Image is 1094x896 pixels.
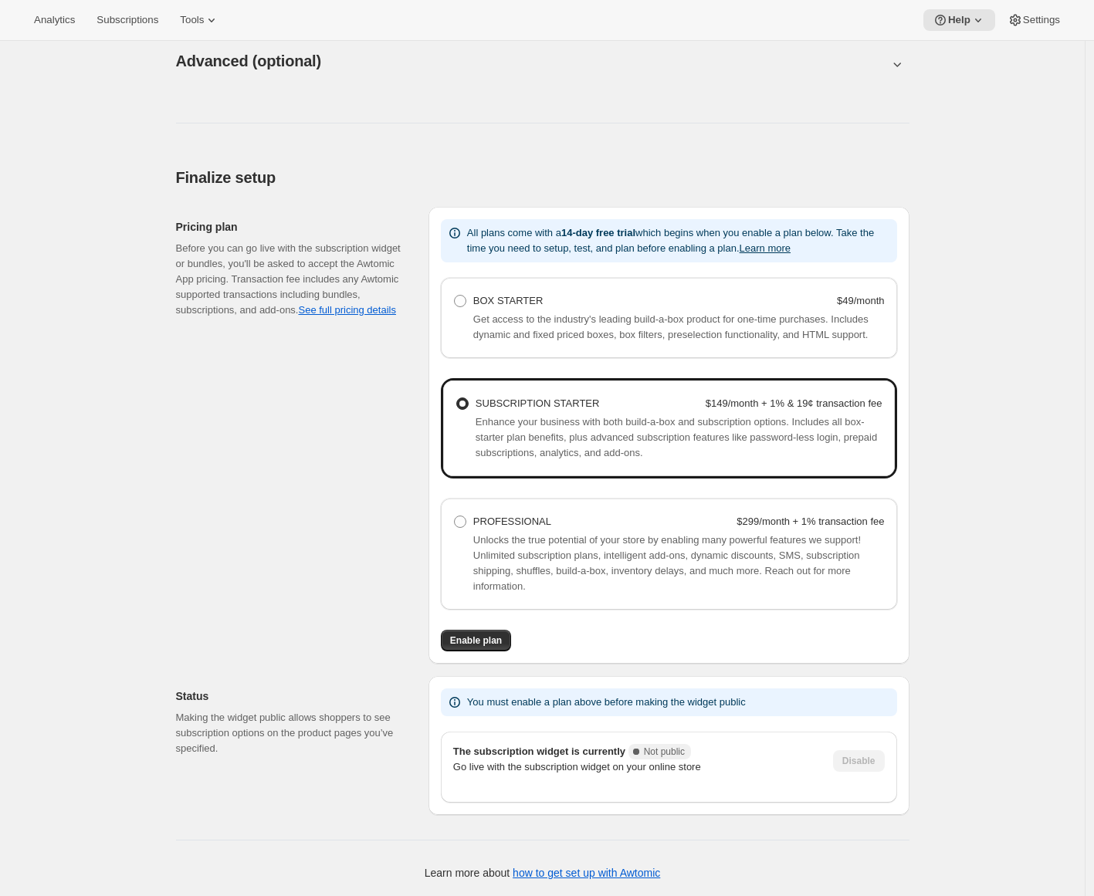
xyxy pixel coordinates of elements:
[473,295,544,306] span: BOX STARTER
[467,695,746,710] p: You must enable a plan above before making the widget public
[837,295,884,306] strong: $49/month
[476,416,877,458] span: Enhance your business with both build-a-box and subscription options. Includes all box-starter pl...
[97,14,158,26] span: Subscriptions
[473,313,869,340] span: Get access to the industry's leading build-a-box product for one-time purchases. Includes dynamic...
[706,397,882,409] strong: $149/month + 1% & 19¢ transaction fee
[176,241,404,318] div: Before you can go live with the subscription widget or bundles, you'll be asked to accept the Awt...
[176,169,276,186] span: Finalize setup
[176,219,404,235] h2: Pricing plan
[87,9,168,31] button: Subscriptions
[425,865,661,881] p: Learn more about
[1023,14,1060,26] span: Settings
[441,630,511,651] button: Enable plan
[476,397,600,409] span: SUBSCRIPTION STARTER
[34,14,75,26] span: Analytics
[473,516,551,527] span: PROFESSIONAL
[298,304,395,316] a: See full pricing details
[453,746,691,757] span: The subscription widget is currently
[644,746,685,758] span: Not public
[176,52,321,69] span: Advanced (optional)
[923,9,995,31] button: Help
[176,710,404,756] p: Making the widget public allows shoppers to see subscription options on the product pages you’ve ...
[948,14,970,26] span: Help
[25,9,84,31] button: Analytics
[453,759,821,775] p: Go live with the subscription widget on your online store
[737,516,884,527] strong: $299/month + 1% transaction fee
[998,9,1069,31] button: Settings
[740,242,791,254] button: Learn more
[171,9,229,31] button: Tools
[561,227,635,238] b: 14-day free trial
[180,14,204,26] span: Tools
[473,534,861,592] span: Unlocks the true potential of your store by enabling many powerful features we support! Unlimited...
[176,688,404,704] h2: Status
[513,867,660,879] a: how to get set up with Awtomic
[450,634,502,647] span: Enable plan
[467,225,891,256] p: All plans come with a which begins when you enable a plan below. Take the time you need to setup,...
